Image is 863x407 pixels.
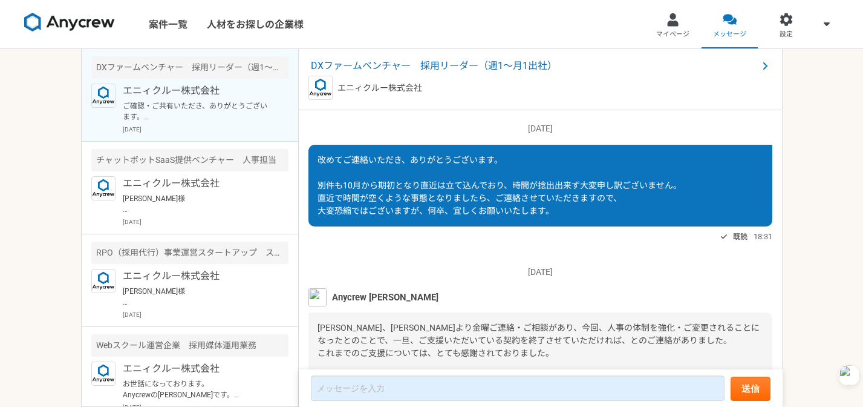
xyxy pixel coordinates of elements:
[123,84,272,98] p: エニィクルー株式会社
[91,149,288,171] div: チャットボットSaaS提供ベンチャー 人事担当
[780,30,793,39] span: 設定
[123,269,272,283] p: エニィクルー株式会社
[123,101,272,122] p: ご確認・ご共有いただき、ありがとうございます。 [PERSON_NAME]に、再度確認も行いましたが、社内協議の結果、人事マネージャーの意向として”直接採用を担当していきたい”という体制変更の位...
[318,155,682,216] span: 改めてご連絡いただき、ありがとうございます。 別件も10月から期初となり直近は立て込んでおり、時間が捻出出来ず大変申し訳ございません。 直近で時間が空くような事態となりましたら、ご連絡させていた...
[123,193,272,215] p: [PERSON_NAME]様 ご連絡いただき、ありがとうございます。 こちらの件につきまして、承知いたしました。 取り急ぎの対応となり、大変恐縮ではございますが、 何卒、宜しくお願いいたします。
[91,362,116,386] img: logo_text_blue_01.png
[733,230,747,244] span: 既読
[656,30,689,39] span: マイページ
[337,82,422,94] p: エニィクルー株式会社
[123,176,272,191] p: エニィクルー株式会社
[123,125,288,134] p: [DATE]
[731,377,770,401] button: 送信
[713,30,746,39] span: メッセージ
[123,362,272,376] p: エニィクルー株式会社
[308,266,772,279] p: [DATE]
[91,176,116,200] img: logo_text_blue_01.png
[332,291,438,304] span: Anycrew [PERSON_NAME]
[123,379,272,400] p: お世話になっております。 Anycrewの[PERSON_NAME]です。 ご経歴を拝見させていただき、お声がけさせていただきました。 こちらの案件の応募はいかがでしょうか？ 必須スキル面をご確...
[754,231,772,242] span: 18:31
[91,56,288,79] div: DXファームベンチャー 採用リーダー（週1〜月1出社）
[308,288,327,306] img: MHYT8150_2.jpg
[91,269,116,293] img: logo_text_blue_01.png
[311,59,758,73] span: DXファームベンチャー 採用リーダー（週1〜月1出社）
[91,84,116,108] img: logo_text_blue_01.png
[123,310,288,319] p: [DATE]
[123,286,272,308] p: [PERSON_NAME]様 ご連絡いただき、ありがとうございます。 別件につきまして、承知いたしました。 取り急ぎの対応となり、大変恐縮ではございますが、 引き続き何卒、宜しくお願いいたします。
[24,13,115,32] img: 8DqYSo04kwAAAAASUVORK5CYII=
[308,122,772,135] p: [DATE]
[123,217,288,227] p: [DATE]
[91,334,288,357] div: Webスクール運営企業 採用媒体運用業務
[91,242,288,264] div: RPO（採用代行）事業運営スタートアップ スカウト・クライアント対応
[308,76,333,100] img: logo_text_blue_01.png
